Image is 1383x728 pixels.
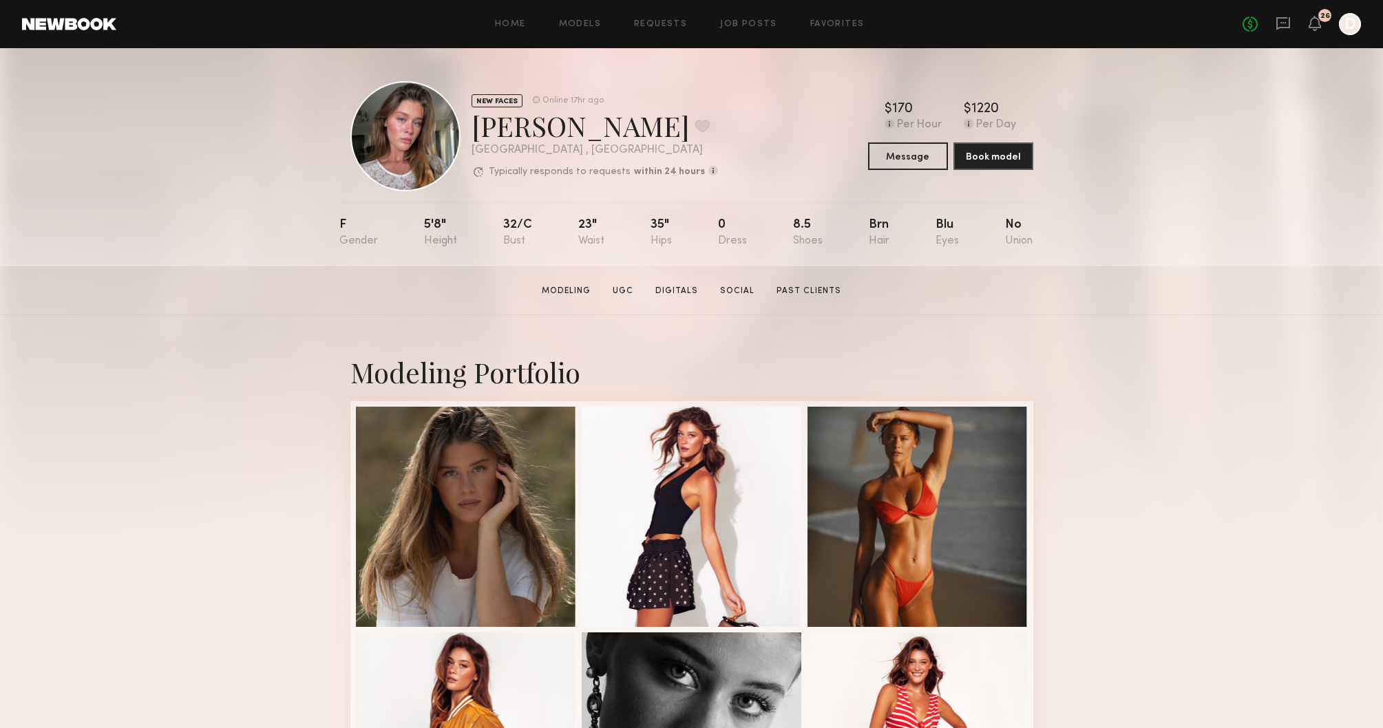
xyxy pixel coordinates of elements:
a: D [1339,13,1361,35]
div: Per Hour [897,119,942,131]
div: 1220 [971,103,999,116]
a: Digitals [650,285,704,297]
div: Modeling Portfolio [350,354,1033,390]
a: Favorites [810,20,865,29]
div: Per Day [976,119,1016,131]
div: 26 [1320,12,1330,20]
p: Typically responds to requests [489,167,631,177]
div: Blu [936,219,959,247]
div: F [339,219,378,247]
div: No [1005,219,1033,247]
a: Job Posts [720,20,777,29]
a: Modeling [536,285,596,297]
div: [GEOGRAPHIC_DATA] , [GEOGRAPHIC_DATA] [472,144,718,156]
a: Past Clients [771,285,847,297]
div: Online 17hr ago [542,96,604,105]
button: Message [868,142,948,170]
b: within 24 hours [634,167,705,177]
a: UGC [607,285,639,297]
a: Social [715,285,760,297]
div: $ [964,103,971,116]
div: 0 [718,219,747,247]
div: [PERSON_NAME] [472,107,718,144]
div: 5'8" [424,219,457,247]
div: 170 [892,103,913,116]
button: Book model [953,142,1033,170]
div: 8.5 [793,219,823,247]
div: $ [885,103,892,116]
a: Home [495,20,526,29]
div: NEW FACES [472,94,522,107]
div: 32/c [503,219,532,247]
a: Models [559,20,601,29]
div: 35" [651,219,672,247]
div: 23" [578,219,604,247]
a: Requests [634,20,687,29]
div: Brn [869,219,889,247]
